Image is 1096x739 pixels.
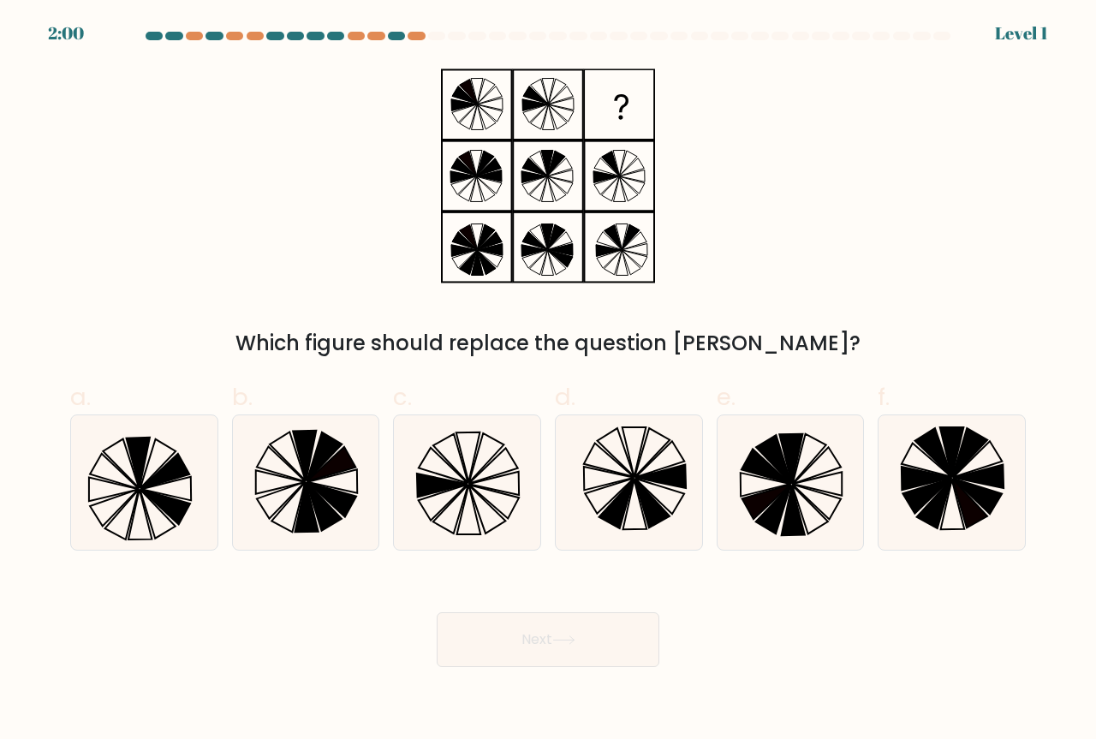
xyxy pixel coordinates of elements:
[717,380,736,414] span: e.
[995,21,1048,46] div: Level 1
[393,380,412,414] span: c.
[555,380,575,414] span: d.
[70,380,91,414] span: a.
[48,21,84,46] div: 2:00
[232,380,253,414] span: b.
[80,328,1016,359] div: Which figure should replace the question [PERSON_NAME]?
[437,612,659,667] button: Next
[878,380,890,414] span: f.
